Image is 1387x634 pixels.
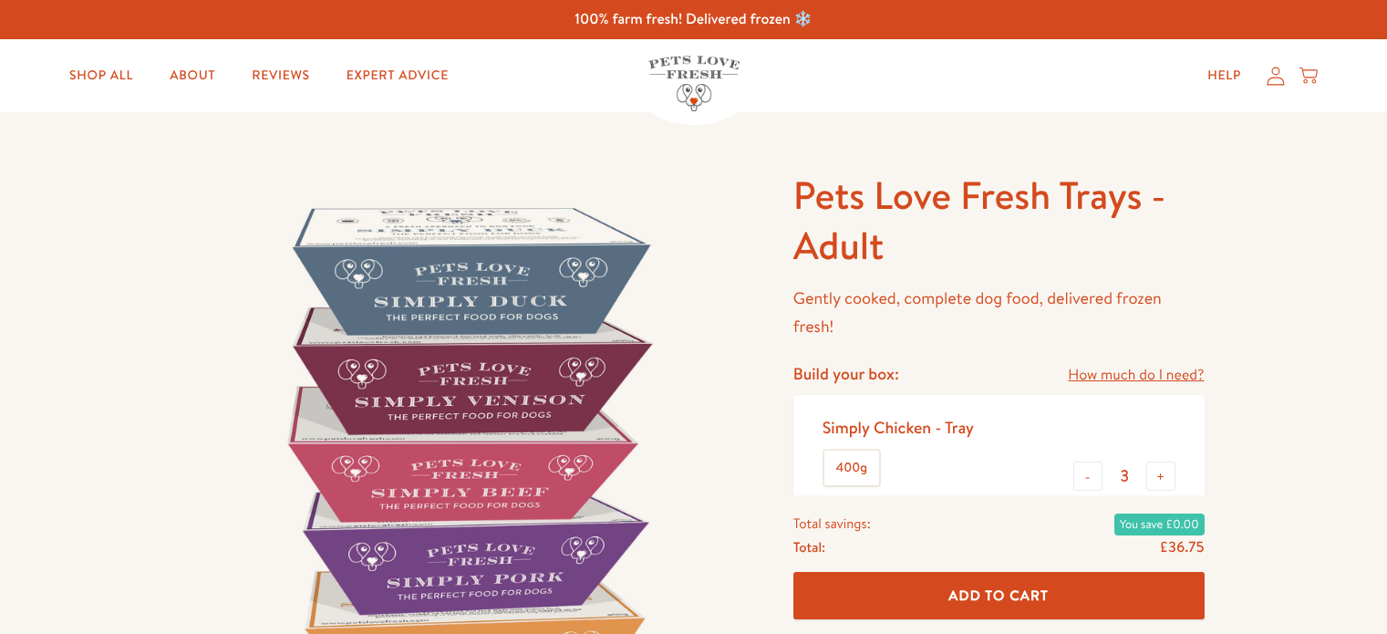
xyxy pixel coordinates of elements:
label: 400g [824,451,879,485]
a: Reviews [237,57,324,94]
span: Total: [793,535,825,559]
p: Gently cooked, complete dog food, delivered frozen fresh! [793,285,1205,340]
button: Add To Cart [793,572,1205,620]
h4: Build your box: [793,363,899,384]
a: Shop All [55,57,148,94]
a: About [155,57,230,94]
span: You save £0.00 [1114,514,1205,535]
span: £36.75 [1159,537,1204,557]
span: Total savings: [793,512,871,535]
a: Expert Advice [332,57,463,94]
span: Add To Cart [948,586,1049,605]
img: Pets Love Fresh [648,56,740,111]
button: + [1146,462,1175,491]
button: - [1073,462,1102,491]
div: Simply Chicken - Tray [823,417,974,438]
a: Help [1193,57,1256,94]
h1: Pets Love Fresh Trays - Adult [793,171,1205,270]
a: How much do I need? [1068,363,1204,388]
